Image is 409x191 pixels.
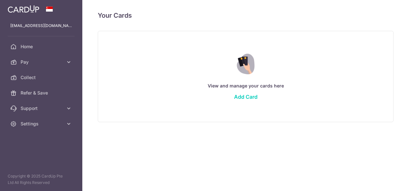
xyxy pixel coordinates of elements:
img: CardUp [8,5,39,13]
span: Support [21,105,63,112]
span: Home [21,43,63,50]
p: View and manage your cards here [111,82,380,90]
span: Collect [21,74,63,81]
span: Pay [21,59,63,65]
h4: Your Cards [98,10,132,21]
p: [EMAIL_ADDRESS][DOMAIN_NAME] [10,23,72,29]
a: Add Card [234,94,258,100]
span: Settings [21,121,63,127]
img: Credit Card [232,54,259,74]
span: Refer & Save [21,90,63,96]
